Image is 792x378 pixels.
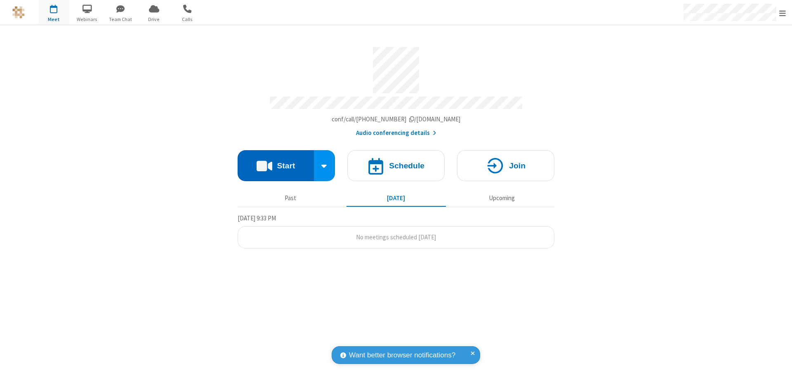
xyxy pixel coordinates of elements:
[38,16,69,23] span: Meet
[346,190,446,206] button: [DATE]
[332,115,461,124] button: Copy my meeting room linkCopy my meeting room link
[238,41,554,138] section: Account details
[509,162,526,170] h4: Join
[389,162,424,170] h4: Schedule
[238,150,314,181] button: Start
[172,16,203,23] span: Calls
[72,16,103,23] span: Webinars
[238,213,554,249] section: Today's Meetings
[241,190,340,206] button: Past
[356,128,436,138] button: Audio conferencing details
[314,150,335,181] div: Start conference options
[139,16,170,23] span: Drive
[105,16,136,23] span: Team Chat
[332,115,461,123] span: Copy my meeting room link
[457,150,554,181] button: Join
[347,150,445,181] button: Schedule
[349,350,455,361] span: Want better browser notifications?
[277,162,295,170] h4: Start
[356,233,436,241] span: No meetings scheduled [DATE]
[12,6,25,19] img: QA Selenium DO NOT DELETE OR CHANGE
[238,214,276,222] span: [DATE] 9:33 PM
[452,190,552,206] button: Upcoming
